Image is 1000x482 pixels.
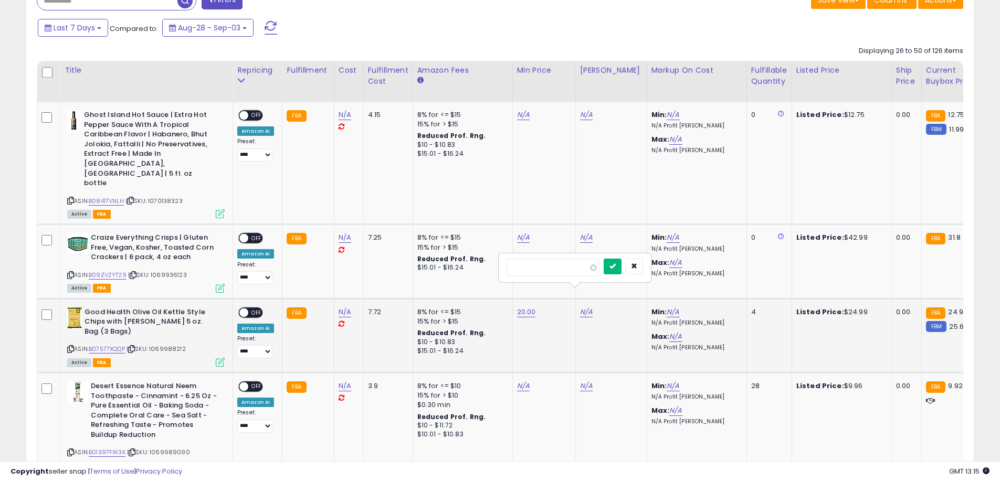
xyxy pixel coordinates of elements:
[580,381,593,391] a: N/A
[162,19,254,37] button: Aug-28 - Sep-03
[651,307,667,317] b: Min:
[896,307,913,317] div: 0.00
[948,232,961,242] span: 31.8
[517,307,536,317] a: 20.00
[368,233,405,242] div: 7.25
[926,233,945,244] small: FBA
[580,65,643,76] div: [PERSON_NAME]
[751,233,784,242] div: 0
[417,131,486,140] b: Reduced Prof. Rng.
[896,233,913,242] div: 0.00
[89,345,125,354] a: B07577XQQP
[93,284,111,293] span: FBA
[127,448,190,456] span: | SKU: 1069989090
[368,307,405,317] div: 7.72
[417,141,504,149] div: $10 - $10.83
[517,110,530,120] a: N/A
[237,138,274,162] div: Preset:
[796,110,883,120] div: $12.75
[67,233,225,291] div: ASIN:
[651,147,739,154] p: N/A Profit [PERSON_NAME]
[417,338,504,347] div: $10 - $10.83
[339,381,351,391] a: N/A
[89,197,124,206] a: B08417VNLH
[248,111,265,120] span: OFF
[67,358,91,367] span: All listings currently available for purchase on Amazon
[796,233,883,242] div: $42.99
[796,65,887,76] div: Listed Price
[417,430,504,439] div: $10.01 - $10.83
[89,448,125,457] a: B01397FW3K
[417,347,504,356] div: $15.01 - $16.24
[84,110,212,191] b: Ghost Island Hot Sauce | Extra Hot Pepper Sauce With A Tropical Caribbean Flavor | Habanero, Bhut...
[926,65,980,87] div: Current Buybox Price
[67,110,81,131] img: 31DKFi6heCL._SL40_.jpg
[93,210,111,219] span: FBA
[287,381,306,393] small: FBA
[926,307,945,319] small: FBA
[237,409,274,433] div: Preset:
[368,381,405,391] div: 3.9
[896,110,913,120] div: 0.00
[517,381,530,391] a: N/A
[237,249,274,259] div: Amazon AI
[54,23,95,33] span: Last 7 Days
[417,307,504,317] div: 8% for <= $15
[248,382,265,391] span: OFF
[91,381,218,442] b: Desert Essence Natural Neem Toothpaste - Cinnamint - 6.25 Oz - Pure Essential Oil - Baking Soda -...
[368,110,405,120] div: 4.15
[417,243,504,252] div: 15% for > $15
[417,233,504,242] div: 8% for <= $15
[651,381,667,391] b: Min:
[417,412,486,421] b: Reduced Prof. Rng.
[287,110,306,122] small: FBA
[67,381,88,402] img: 41+aWUAWMAL._SL40_.jpg
[948,381,963,391] span: 9.92
[368,65,408,87] div: Fulfillment Cost
[417,421,504,430] div: $10 - $11.72
[926,321,946,332] small: FBM
[237,261,274,285] div: Preset:
[948,307,967,317] span: 24.98
[580,307,593,317] a: N/A
[796,307,844,317] b: Listed Price:
[667,381,679,391] a: N/A
[667,307,679,317] a: N/A
[926,381,945,393] small: FBA
[178,23,240,33] span: Aug-28 - Sep-03
[417,317,504,326] div: 15% for > $15
[651,405,670,415] b: Max:
[796,381,883,391] div: $9.96
[287,307,306,319] small: FBA
[796,110,844,120] b: Listed Price:
[10,466,49,476] strong: Copyright
[417,391,504,400] div: 15% for > $10
[248,234,265,243] span: OFF
[651,65,742,76] div: Markup on Cost
[93,358,111,367] span: FBA
[237,65,278,76] div: Repricing
[67,307,225,366] div: ASIN:
[796,307,883,317] div: $24.99
[67,307,82,328] img: 41MmDwJkmVL._SL40_.jpg
[339,307,351,317] a: N/A
[796,381,844,391] b: Listed Price:
[651,270,739,277] p: N/A Profit [PERSON_NAME]
[287,65,329,76] div: Fulfillment
[651,393,739,401] p: N/A Profit [PERSON_NAME]
[517,65,571,76] div: Min Price
[65,65,228,76] div: Title
[339,110,351,120] a: N/A
[651,418,739,425] p: N/A Profit [PERSON_NAME]
[651,245,739,253] p: N/A Profit [PERSON_NAME]
[669,405,682,416] a: N/A
[926,124,946,135] small: FBM
[125,197,183,205] span: | SKU: 1070138323
[417,254,486,263] b: Reduced Prof. Rng.
[90,466,134,476] a: Terms of Use
[669,258,682,268] a: N/A
[751,381,784,391] div: 28
[517,232,530,243] a: N/A
[796,232,844,242] b: Listed Price:
[949,124,964,134] span: 11.99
